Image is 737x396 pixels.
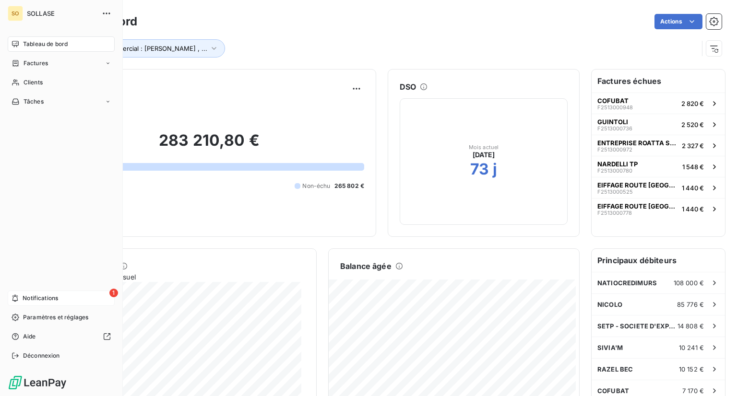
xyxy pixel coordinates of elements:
[682,387,704,395] span: 7 170 €
[23,294,58,303] span: Notifications
[23,40,68,48] span: Tableau de bord
[597,189,633,195] span: F2513000525
[654,14,702,29] button: Actions
[23,332,36,341] span: Aide
[597,301,622,308] span: NICOLO
[592,177,725,198] button: EIFFAGE ROUTE [GEOGRAPHIC_DATA]F25130005251 440 €
[469,144,499,150] span: Mois actuel
[597,126,632,131] span: F2513000736
[678,322,704,330] span: 14 808 €
[8,375,67,390] img: Logo LeanPay
[704,363,727,386] iframe: Intercom live chat
[682,163,704,171] span: 1 548 €
[681,100,704,107] span: 2 820 €
[597,118,628,126] span: GUINTOLI
[90,39,225,58] button: Commercial : [PERSON_NAME] , ...
[597,344,623,351] span: SIVIA'M
[597,387,629,395] span: COFUBAT
[109,289,118,297] span: 1
[597,322,678,330] span: SETP - SOCIETE D'EXPLOITATION ET DE TRAVAUX PUBLICS
[682,184,704,192] span: 1 440 €
[592,114,725,135] button: GUINTOLIF25130007362 520 €
[54,131,364,160] h2: 283 210,80 €
[592,135,725,156] button: ENTREPRISE ROATTA SASF25130009722 327 €
[597,210,632,216] span: F2513000778
[334,182,364,190] span: 265 802 €
[8,329,115,344] a: Aide
[682,142,704,150] span: 2 327 €
[592,70,725,93] h6: Factures échues
[674,279,704,287] span: 108 000 €
[597,97,629,105] span: COFUBAT
[597,202,678,210] span: EIFFAGE ROUTE [GEOGRAPHIC_DATA]
[597,168,632,174] span: F2513000780
[597,160,638,168] span: NARDELLI TP
[597,181,678,189] span: EIFFAGE ROUTE [GEOGRAPHIC_DATA]
[597,147,632,152] span: F2513000972
[24,97,44,106] span: Tâches
[24,59,48,68] span: Factures
[592,93,725,114] button: COFUBATF25130009482 820 €
[470,160,489,179] h2: 73
[677,301,704,308] span: 85 776 €
[23,351,60,360] span: Déconnexion
[597,279,657,287] span: NATIOCREDIMURS
[597,365,633,373] span: RAZEL BEC
[302,182,330,190] span: Non-échu
[493,160,497,179] h2: j
[8,6,23,21] div: SO
[681,121,704,128] span: 2 520 €
[340,260,392,272] h6: Balance âgée
[24,78,43,87] span: Clients
[27,10,96,17] span: SOLLASE
[54,272,301,282] span: Chiffre d'affaires mensuel
[400,81,416,93] h6: DSO
[592,249,725,272] h6: Principaux débiteurs
[597,105,633,110] span: F2513000948
[473,150,495,160] span: [DATE]
[682,205,704,213] span: 1 440 €
[104,45,207,52] span: Commercial : [PERSON_NAME] , ...
[679,344,704,351] span: 10 241 €
[23,313,88,322] span: Paramètres et réglages
[592,156,725,177] button: NARDELLI TPF25130007801 548 €
[592,198,725,219] button: EIFFAGE ROUTE [GEOGRAPHIC_DATA]F25130007781 440 €
[597,139,678,147] span: ENTREPRISE ROATTA SAS
[679,365,704,373] span: 10 152 €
